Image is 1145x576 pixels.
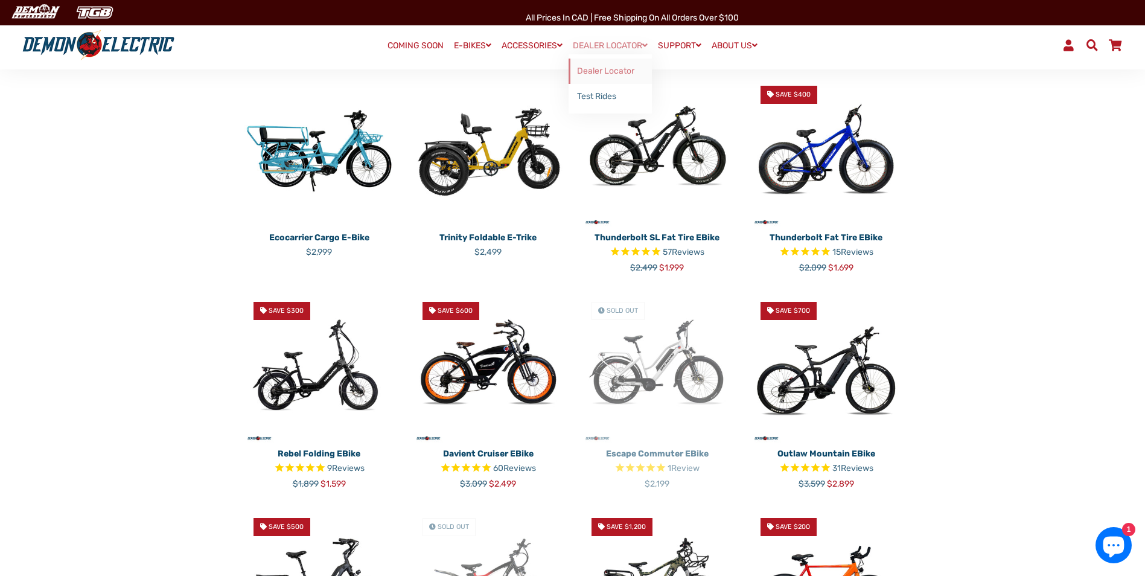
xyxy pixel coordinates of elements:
span: Rated 4.9 out of 5 stars 57 reviews [582,246,733,260]
a: Dealer Locator [569,59,652,84]
span: $2,899 [827,479,854,489]
span: All Prices in CAD | Free shipping on all orders over $100 [526,13,739,23]
span: Rated 4.8 out of 5 stars 60 reviews [413,462,564,476]
p: Escape Commuter eBike [582,447,733,460]
p: Thunderbolt Fat Tire eBike [751,231,902,244]
span: $2,199 [645,479,669,489]
a: Davient Cruiser eBike - Demon Electric Save $600 [413,292,564,443]
span: Reviews [841,247,873,257]
p: Ecocarrier Cargo E-Bike [244,231,395,244]
span: Reviews [672,247,704,257]
span: Save $500 [269,523,304,531]
img: TGB Canada [70,2,120,22]
img: Thunderbolt Fat Tire eBike - Demon Electric [751,76,902,227]
a: Thunderbolt Fat Tire eBike - Demon Electric Save $400 [751,76,902,227]
a: Davient Cruiser eBike Rated 4.8 out of 5 stars 60 reviews $3,099 $2,499 [413,443,564,490]
a: Outlaw Mountain eBike Rated 4.8 out of 5 stars 31 reviews $3,599 $2,899 [751,443,902,490]
span: Reviews [841,463,873,473]
a: Ecocarrier Cargo E-Bike $2,999 [244,227,395,258]
img: Trinity Foldable E-Trike [413,76,564,227]
a: ACCESSORIES [497,37,567,54]
span: 15 reviews [832,247,873,257]
img: Rebel Folding eBike - Demon Electric [244,292,395,443]
a: Outlaw Mountain eBike - Demon Electric Save $700 [751,292,902,443]
img: Thunderbolt SL Fat Tire eBike - Demon Electric [582,76,733,227]
a: Thunderbolt SL Fat Tire eBike Rated 4.9 out of 5 stars 57 reviews $2,499 $1,999 [582,227,733,274]
img: Escape Commuter eBike - Demon Electric [582,292,733,443]
a: Rebel Folding eBike Rated 5.0 out of 5 stars 9 reviews $1,899 $1,599 [244,443,395,490]
span: $2,499 [630,263,657,273]
span: Save $400 [776,91,811,98]
a: COMING SOON [383,37,448,54]
a: Test Rides [569,84,652,109]
span: 9 reviews [327,463,365,473]
a: Escape Commuter eBike Rated 5.0 out of 5 stars 1 reviews $2,199 [582,443,733,490]
a: Thunderbolt SL Fat Tire eBike - Demon Electric Save $500 [582,76,733,227]
p: Rebel Folding eBike [244,447,395,460]
span: Save $700 [776,307,810,315]
span: 60 reviews [493,463,536,473]
span: 31 reviews [832,463,873,473]
span: Sold Out [607,307,638,315]
img: Demon Electric [6,2,64,22]
span: $1,599 [321,479,346,489]
span: $2,499 [489,479,516,489]
span: Reviews [503,463,536,473]
span: $2,099 [799,263,826,273]
span: $1,699 [828,263,853,273]
a: Trinity Foldable E-Trike $2,499 [413,227,564,258]
a: Escape Commuter eBike - Demon Electric Sold Out [582,292,733,443]
img: Demon Electric logo [18,30,179,61]
img: Davient Cruiser eBike - Demon Electric [413,292,564,443]
span: 1 reviews [668,463,700,473]
span: Save $200 [776,523,810,531]
a: SUPPORT [654,37,706,54]
span: Reviews [332,463,365,473]
a: E-BIKES [450,37,496,54]
span: 57 reviews [663,247,704,257]
span: $2,499 [474,247,502,257]
p: Davient Cruiser eBike [413,447,564,460]
a: Thunderbolt Fat Tire eBike Rated 4.8 out of 5 stars 15 reviews $2,099 $1,699 [751,227,902,274]
span: Save $600 [438,307,473,315]
span: $1,999 [659,263,684,273]
img: Outlaw Mountain eBike - Demon Electric [751,292,902,443]
span: Save $1,200 [607,523,646,531]
span: $2,999 [306,247,332,257]
a: Rebel Folding eBike - Demon Electric Save $300 [244,292,395,443]
p: Trinity Foldable E-Trike [413,231,564,244]
span: Rated 4.8 out of 5 stars 31 reviews [751,462,902,476]
span: $3,599 [799,479,825,489]
a: DEALER LOCATOR [569,37,652,54]
span: $3,099 [460,479,487,489]
span: Rated 5.0 out of 5 stars 9 reviews [244,462,395,476]
span: $1,899 [293,479,319,489]
img: Ecocarrier Cargo E-Bike [244,76,395,227]
span: Rated 4.8 out of 5 stars 15 reviews [751,246,902,260]
inbox-online-store-chat: Shopify online store chat [1092,527,1135,566]
span: Save $300 [269,307,304,315]
span: Rated 5.0 out of 5 stars 1 reviews [582,462,733,476]
p: Thunderbolt SL Fat Tire eBike [582,231,733,244]
span: Review [671,463,700,473]
p: Outlaw Mountain eBike [751,447,902,460]
a: ABOUT US [707,37,762,54]
span: Sold Out [438,523,469,531]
